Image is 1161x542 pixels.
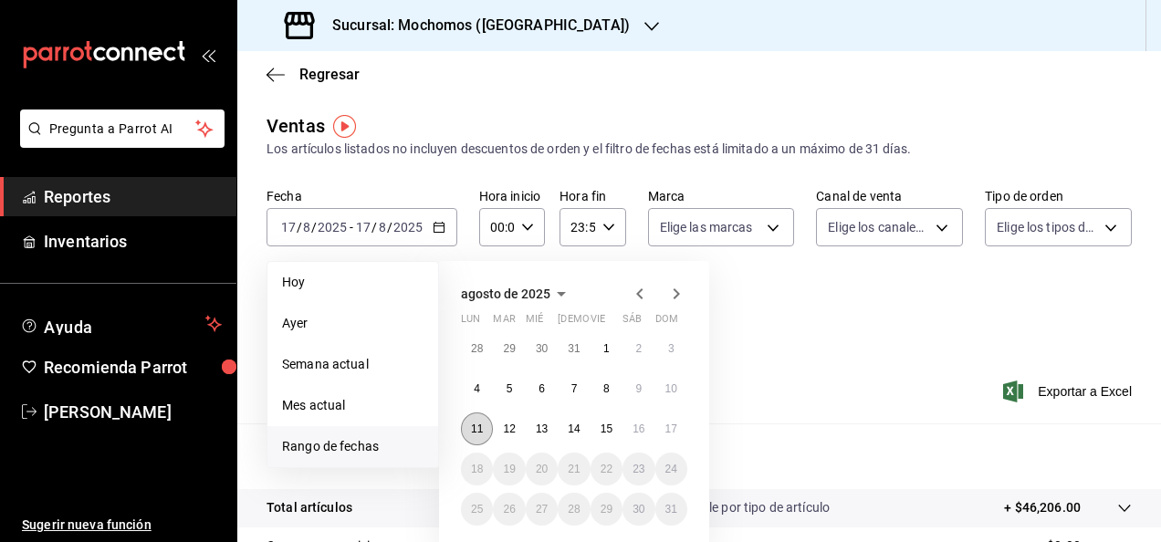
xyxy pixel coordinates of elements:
label: Fecha [267,190,457,203]
abbr: lunes [461,313,480,332]
abbr: 16 de agosto de 2025 [633,422,644,435]
abbr: 18 de agosto de 2025 [471,463,483,475]
span: Reportes [44,184,222,209]
abbr: 29 de agosto de 2025 [601,503,612,516]
button: 29 de agosto de 2025 [591,493,622,526]
button: 28 de agosto de 2025 [558,493,590,526]
span: Inventarios [44,229,222,254]
span: Exportar a Excel [1007,380,1132,402]
abbr: 28 de agosto de 2025 [568,503,580,516]
button: 21 de agosto de 2025 [558,453,590,485]
label: Hora fin [560,190,625,203]
button: 17 de agosto de 2025 [655,412,687,445]
button: 10 de agosto de 2025 [655,372,687,405]
abbr: 13 de agosto de 2025 [536,422,548,435]
span: Pregunta a Parrot AI [49,120,196,139]
abbr: 6 de agosto de 2025 [539,382,545,395]
img: Tooltip marker [333,115,356,138]
span: Elige los canales de venta [828,218,929,236]
button: 3 de agosto de 2025 [655,332,687,365]
button: 2 de agosto de 2025 [622,332,654,365]
button: open_drawer_menu [201,47,215,62]
abbr: 30 de julio de 2025 [536,342,548,355]
abbr: 7 de agosto de 2025 [571,382,578,395]
label: Tipo de orden [985,190,1132,203]
input: -- [280,220,297,235]
abbr: 9 de agosto de 2025 [635,382,642,395]
abbr: 28 de julio de 2025 [471,342,483,355]
a: Pregunta a Parrot AI [13,132,225,151]
abbr: miércoles [526,313,543,332]
span: / [371,220,377,235]
button: 5 de agosto de 2025 [493,372,525,405]
span: [PERSON_NAME] [44,400,222,424]
abbr: sábado [622,313,642,332]
button: 20 de agosto de 2025 [526,453,558,485]
h3: Sucursal: Mochomos ([GEOGRAPHIC_DATA]) [318,15,630,36]
abbr: 2 de agosto de 2025 [635,342,642,355]
span: Rango de fechas [282,437,424,456]
button: 13 de agosto de 2025 [526,412,558,445]
button: 11 de agosto de 2025 [461,412,493,445]
span: - [350,220,353,235]
button: 27 de agosto de 2025 [526,493,558,526]
button: Regresar [267,66,360,83]
abbr: 11 de agosto de 2025 [471,422,483,435]
button: Pregunta a Parrot AI [20,109,225,148]
abbr: 27 de agosto de 2025 [536,503,548,516]
abbr: martes [493,313,515,332]
abbr: 23 de agosto de 2025 [633,463,644,475]
button: 1 de agosto de 2025 [591,332,622,365]
abbr: 1 de agosto de 2025 [603,342,610,355]
abbr: 14 de agosto de 2025 [568,422,580,435]
abbr: 21 de agosto de 2025 [568,463,580,475]
abbr: 26 de agosto de 2025 [503,503,515,516]
abbr: viernes [591,313,605,332]
span: Elige las marcas [660,218,753,236]
abbr: 31 de julio de 2025 [568,342,580,355]
abbr: 31 de agosto de 2025 [665,503,677,516]
input: -- [302,220,311,235]
button: 12 de agosto de 2025 [493,412,525,445]
abbr: domingo [655,313,678,332]
span: Hoy [282,273,424,292]
button: 28 de julio de 2025 [461,332,493,365]
abbr: 4 de agosto de 2025 [474,382,480,395]
abbr: 22 de agosto de 2025 [601,463,612,475]
button: 29 de julio de 2025 [493,332,525,365]
abbr: 12 de agosto de 2025 [503,422,515,435]
input: -- [378,220,387,235]
p: + $46,206.00 [1004,498,1081,517]
button: 31 de agosto de 2025 [655,493,687,526]
button: 31 de julio de 2025 [558,332,590,365]
button: 4 de agosto de 2025 [461,372,493,405]
input: -- [355,220,371,235]
div: Ventas [267,112,325,140]
button: 14 de agosto de 2025 [558,412,590,445]
abbr: 5 de agosto de 2025 [507,382,513,395]
abbr: 17 de agosto de 2025 [665,422,677,435]
label: Marca [648,190,795,203]
button: 22 de agosto de 2025 [591,453,622,485]
span: Ayuda [44,313,198,335]
button: agosto de 2025 [461,283,572,305]
label: Hora inicio [479,190,545,203]
input: ---- [392,220,424,235]
button: 6 de agosto de 2025 [526,372,558,405]
span: / [311,220,317,235]
abbr: jueves [558,313,665,332]
span: agosto de 2025 [461,287,550,301]
span: Regresar [299,66,360,83]
abbr: 8 de agosto de 2025 [603,382,610,395]
label: Canal de venta [816,190,963,203]
button: 9 de agosto de 2025 [622,372,654,405]
button: 15 de agosto de 2025 [591,412,622,445]
span: Semana actual [282,355,424,374]
abbr: 10 de agosto de 2025 [665,382,677,395]
span: / [387,220,392,235]
abbr: 19 de agosto de 2025 [503,463,515,475]
span: Mes actual [282,396,424,415]
span: / [297,220,302,235]
abbr: 15 de agosto de 2025 [601,422,612,435]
